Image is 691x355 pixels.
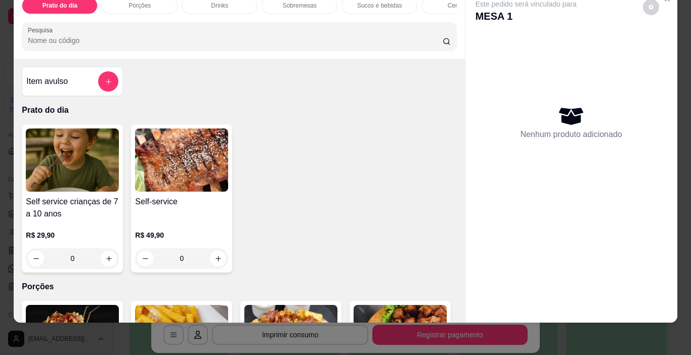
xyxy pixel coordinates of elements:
label: Pesquisa [28,26,56,34]
p: Porções [128,2,151,10]
button: add-separate-item [98,71,118,92]
input: Pesquisa [28,35,443,46]
button: increase-product-quantity [101,250,117,267]
p: MESA 1 [476,9,577,23]
button: decrease-product-quantity [137,250,153,267]
button: increase-product-quantity [210,250,226,267]
p: Porções [22,281,456,293]
img: product-image [135,128,228,192]
p: R$ 29,90 [26,230,119,240]
p: Cervejas [448,2,471,10]
p: R$ 49,90 [135,230,228,240]
h4: Self-service [135,196,228,208]
p: Nenhum produto adicionado [521,128,622,141]
p: Sucos e bebidas [357,2,402,10]
img: product-image [26,128,119,192]
h4: Item avulso [26,75,68,87]
h4: Self service crianças de 7 a 10 anos [26,196,119,220]
p: Prato do dia [42,2,77,10]
p: Sobremesas [283,2,317,10]
p: Drinks [211,2,228,10]
p: Prato do dia [22,104,456,116]
button: decrease-product-quantity [28,250,44,267]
